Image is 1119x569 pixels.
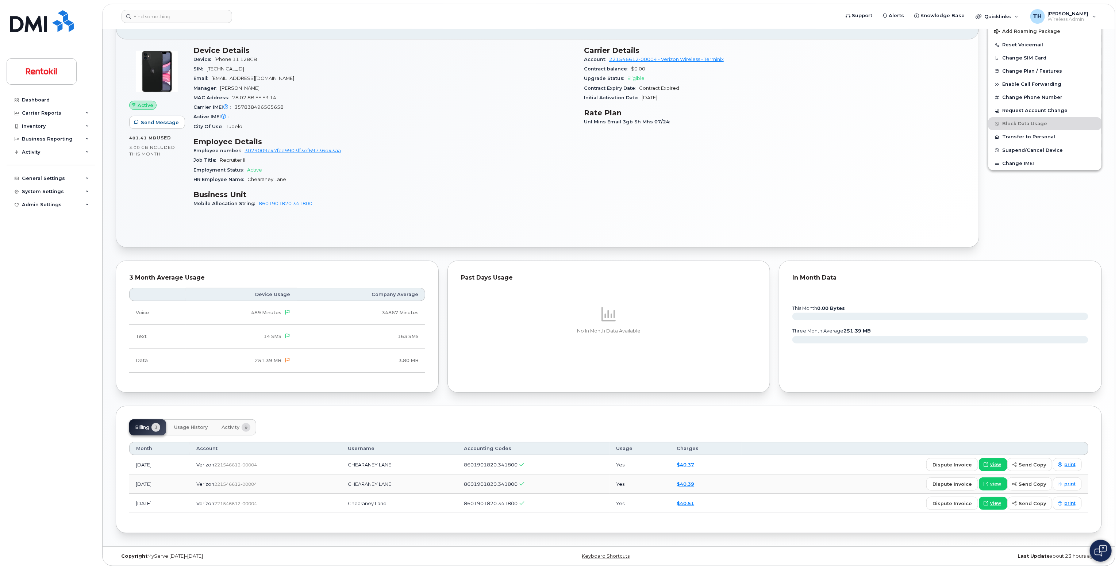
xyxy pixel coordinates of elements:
td: 3.80 MB [297,349,425,373]
button: send copy [1007,497,1052,510]
span: 221546612-00004 [214,501,257,506]
span: Employment Status [193,167,247,173]
span: Quicklinks [984,14,1011,19]
a: Knowledge Base [909,8,970,23]
a: print [1053,458,1082,471]
a: view [979,477,1007,491]
span: view [990,481,1001,487]
th: Usage [610,442,670,455]
span: Support [852,12,872,19]
div: Tyler Hallacher [1025,9,1101,24]
span: Suspend/Cancel Device [1002,147,1063,153]
span: Verizon [196,500,214,506]
span: $0.00 [631,66,645,72]
strong: Last Update [1018,553,1050,559]
td: Yes [610,474,670,494]
span: MAC Address [193,95,232,100]
a: print [1053,497,1082,510]
a: view [979,458,1007,471]
th: Month [129,442,190,455]
th: Company Average [297,288,425,301]
h3: Employee Details [193,137,575,146]
strong: Copyright [121,553,147,559]
span: Verizon [196,481,214,487]
span: TH [1033,12,1042,21]
td: Chearaney Lane [341,494,457,513]
span: send copy [1019,461,1046,468]
span: Carrier IMEI [193,104,234,110]
a: 3029009c47fce9903ff3ef69736d43aa [245,148,341,153]
a: $40.51 [677,500,694,506]
span: Change Plan / Features [1002,68,1062,74]
span: 8601901820.341800 [464,500,518,506]
div: In Month Data [792,274,1088,281]
span: dispute invoice [932,500,972,507]
div: MyServe [DATE]–[DATE] [116,553,445,559]
span: Manager [193,85,220,91]
span: 9 [242,423,250,432]
span: Tupelo [226,124,242,129]
span: view [990,500,1001,507]
button: Add Roaming Package [988,23,1101,38]
span: [DATE] [642,95,657,100]
span: dispute invoice [932,481,972,488]
span: Mobile Allocation String [193,201,259,206]
span: Account [584,57,609,62]
a: 8601901820.341800 [259,201,312,206]
button: dispute invoice [926,458,978,471]
td: Data [129,349,186,373]
a: Keyboard Shortcuts [582,553,630,559]
a: $40.37 [677,462,694,468]
button: Transfer to Personal [988,130,1101,143]
p: No In Month Data Available [461,328,757,334]
span: 3.00 GB [129,145,149,150]
span: — [232,114,237,119]
button: Request Account Change [988,104,1101,117]
td: [DATE] [129,455,190,474]
td: [DATE] [129,494,190,513]
a: Support [841,8,877,23]
td: Yes [610,455,670,474]
span: used [157,135,171,141]
span: 14 SMS [264,334,282,339]
span: Active [138,102,153,109]
span: send copy [1019,481,1046,488]
span: iPhone 11 128GB [215,57,257,62]
span: 251.39 MB [255,358,282,363]
img: Open chat [1095,545,1107,557]
span: 489 Minutes [251,310,282,315]
td: 34867 Minutes [297,301,425,325]
span: 8601901820.341800 [464,481,518,487]
span: Contract Expired [639,85,679,91]
td: CHEARANEY LANE [341,474,457,494]
span: Contract Expiry Date [584,85,639,91]
tspan: 0.00 Bytes [817,305,845,311]
div: about 23 hours ago [773,553,1102,559]
span: Knowledge Base [920,12,965,19]
span: Chearaney Lane [247,177,286,182]
span: print [1064,461,1076,468]
span: [PERSON_NAME] [220,85,259,91]
span: Recruiter II [220,157,245,163]
button: Change Plan / Features [988,65,1101,78]
span: Unl Mins Email 3gb Sh Mhs 07/24 [584,119,673,124]
span: Initial Activation Date [584,95,642,100]
td: 163 SMS [297,325,425,349]
span: [PERSON_NAME] [1048,11,1089,16]
div: 3 Month Average Usage [129,274,425,281]
button: Reset Voicemail [988,38,1101,51]
th: Charges [670,442,742,455]
span: [TECHNICAL_ID] [207,66,244,72]
button: send copy [1007,458,1052,471]
span: Add Roaming Package [994,28,1060,35]
td: [DATE] [129,474,190,494]
button: dispute invoice [926,497,978,510]
span: dispute invoice [932,461,972,468]
span: Verizon [196,462,214,468]
span: Job Title [193,157,220,163]
h3: Rate Plan [584,108,966,117]
span: HR Employee Name [193,177,247,182]
a: print [1053,477,1082,491]
span: 221546612-00004 [214,462,257,468]
span: Upgrade Status [584,76,627,81]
